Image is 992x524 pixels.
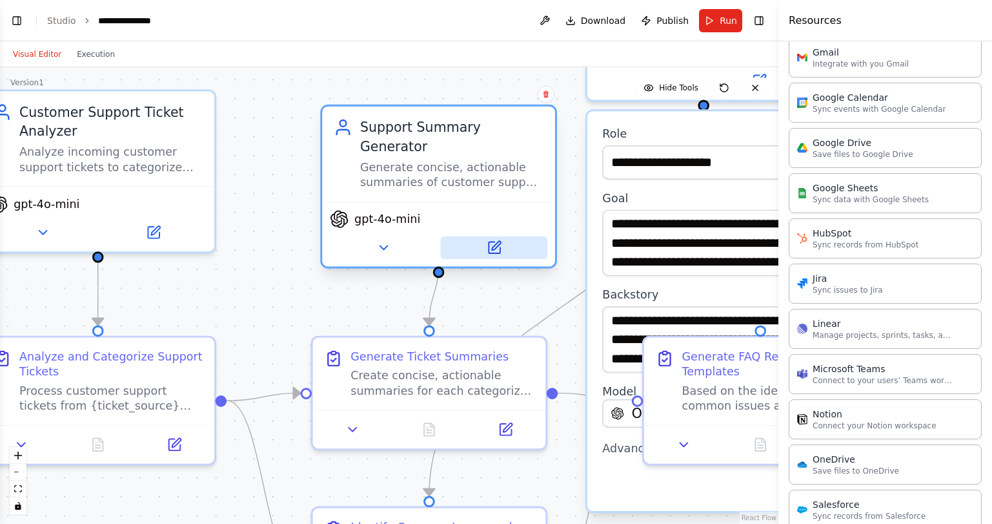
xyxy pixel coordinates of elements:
[354,212,420,227] span: gpt-4o-mini
[813,104,946,114] p: Sync events with Google Calendar
[813,375,955,386] p: Connect to your users’ Teams workspaces
[813,136,913,149] div: Google Drive
[789,13,842,28] h4: Resources
[19,103,203,141] div: Customer Support Ticket Analyzer
[5,47,69,62] button: Visual Editor
[389,418,469,441] button: No output available
[538,86,554,103] button: Delete node
[602,288,947,302] label: Backstory
[47,16,76,26] a: Studio
[682,383,865,414] div: Based on the identified common issues and patterns, create professional response templates for fr...
[420,263,448,326] g: Edge from 1249ed1d-405c-49b4-940c-44ce9ceee557 to 411b711a-8579-437f-b545-59a4258377b8
[659,83,698,93] span: Hide Tools
[813,453,899,466] div: OneDrive
[8,12,26,30] button: Show left sidebar
[560,9,631,32] button: Download
[797,369,807,379] img: Microsoft Teams
[88,263,107,326] g: Edge from f47ae0ee-575d-4450-83ff-c179fd035bbe to ec82720d-7b5c-4cf2-97b4-d20930b8f701
[19,383,203,414] div: Process customer support tickets from {ticket_source} and categorize them by urgency level (Criti...
[813,408,936,421] div: Notion
[797,98,807,108] img: Google Calendar
[581,14,626,27] span: Download
[19,144,203,174] div: Analyze incoming customer support tickets to categorize them by urgency level (Critical, High, Me...
[632,404,771,423] span: OpenAI - gpt-4o-mini
[311,336,548,450] div: Generate Ticket SummariesCreate concise, actionable summaries for each categorized support ticket...
[813,46,909,59] div: Gmail
[420,111,713,496] g: Edge from ead04c80-9cb0-46d1-b508-fa0b2ca7754b to 9380a2ef-4bf2-40ac-b348-e7628784f43e
[142,434,207,456] button: Open in side panel
[10,498,26,514] button: toggle interactivity
[558,384,631,410] g: Edge from 411b711a-8579-437f-b545-59a4258377b8 to 3d5fbdef-951d-4600-ae48-96e262523e4c
[473,418,538,441] button: Open in side panel
[797,143,807,153] img: Google Drive
[813,91,946,104] div: Google Calendar
[750,12,768,30] button: Hide right sidebar
[699,9,742,32] button: Run
[10,447,26,514] div: React Flow controls
[10,447,26,464] button: zoom in
[813,285,883,295] p: Sync issues to Jira
[19,349,203,379] div: Analyze and Categorize Support Tickets
[797,52,807,63] img: Gmail
[642,336,879,466] div: Generate FAQ Response TemplatesBased on the identified common issues and patterns, create profess...
[813,466,899,476] p: Save files to OneDrive
[350,349,509,364] div: Generate Ticket Summaries
[602,439,947,458] button: Advanced Options
[813,330,955,341] p: Manage projects, sprints, tasks, and bug tracking in Linear
[705,70,813,92] button: Open in side panel
[813,421,936,431] p: Connect your Notion workspace
[797,278,807,289] img: Jira
[441,236,548,259] button: Open in side panel
[10,464,26,481] button: zoom out
[813,182,929,194] div: Google Sheets
[602,384,947,399] label: Model
[656,14,689,27] span: Publish
[797,188,807,198] img: Google Sheets
[742,514,776,521] a: React Flow attribution
[797,414,807,424] img: Notion
[813,317,955,330] div: Linear
[636,78,706,98] button: Hide Tools
[720,14,737,27] span: Run
[813,59,909,69] p: Integrate with you Gmail
[10,78,44,88] div: Version 1
[813,240,918,250] p: Sync records from HubSpot
[797,324,807,334] img: Linear
[813,149,913,160] p: Save files to Google Drive
[69,47,123,62] button: Execution
[360,160,543,190] div: Generate concise, actionable summaries of customer support tickets for the support team. Create c...
[602,399,947,428] button: OpenAI - gpt-4o-mini
[797,459,807,470] img: OneDrive
[813,511,926,521] p: Sync records from Salesforce
[797,233,807,244] img: HubSpot
[797,505,807,515] img: Salesforce
[14,196,79,211] span: gpt-4o-mini
[720,434,800,456] button: No output available
[682,349,865,379] div: Generate FAQ Response Templates
[602,441,705,456] span: Advanced Options
[813,362,955,375] div: Microsoft Teams
[227,384,300,410] g: Edge from ec82720d-7b5c-4cf2-97b4-d20930b8f701 to 411b711a-8579-437f-b545-59a4258377b8
[813,272,883,285] div: Jira
[602,191,947,205] label: Goal
[813,498,926,511] div: Salesforce
[100,221,207,244] button: Open in side panel
[602,127,947,141] label: Role
[350,368,534,399] div: Create concise, actionable summaries for each categorized support ticket. Each summary should inc...
[636,9,694,32] button: Publish
[320,109,557,273] div: Support Summary GeneratorGenerate concise, actionable summaries of customer support tickets for t...
[10,481,26,498] button: fit view
[813,194,929,205] p: Sync data with Google Sheets
[47,14,165,27] nav: breadcrumb
[813,227,918,240] div: HubSpot
[360,118,543,156] div: Support Summary Generator
[58,434,138,456] button: No output available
